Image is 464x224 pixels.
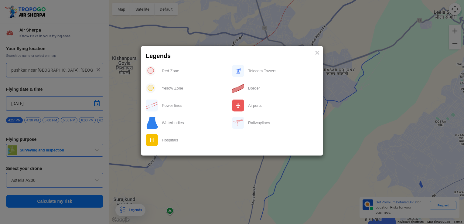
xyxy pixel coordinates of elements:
div: Red Zone [158,65,232,77]
div: Power lines [158,99,232,112]
button: Close [315,49,320,57]
div: Railwaylines [244,117,318,129]
div: Yellow Zone [158,82,232,94]
img: ic_Airports.svg [232,99,244,111]
div: Waterbodies [158,117,232,129]
div: Border [244,82,318,94]
div: Airports [244,99,318,112]
div: Hospitals [158,134,232,146]
span: × [315,48,320,57]
img: ic_yellowzone.svg [146,83,155,93]
img: ic_Railwaylines.svg [232,117,244,129]
img: ic_Waterbodies.svg [146,117,158,129]
img: ic_redzone.svg [146,66,155,76]
div: Telecom Towers [244,65,318,77]
h4: Legends [146,52,317,59]
img: ic_Hospitals.svg [146,134,158,146]
img: ic_Power%20lines.svg [146,99,158,111]
img: ic_Telecom%20Towers1.svg [232,65,244,77]
img: ic_Border.svg [232,82,244,94]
